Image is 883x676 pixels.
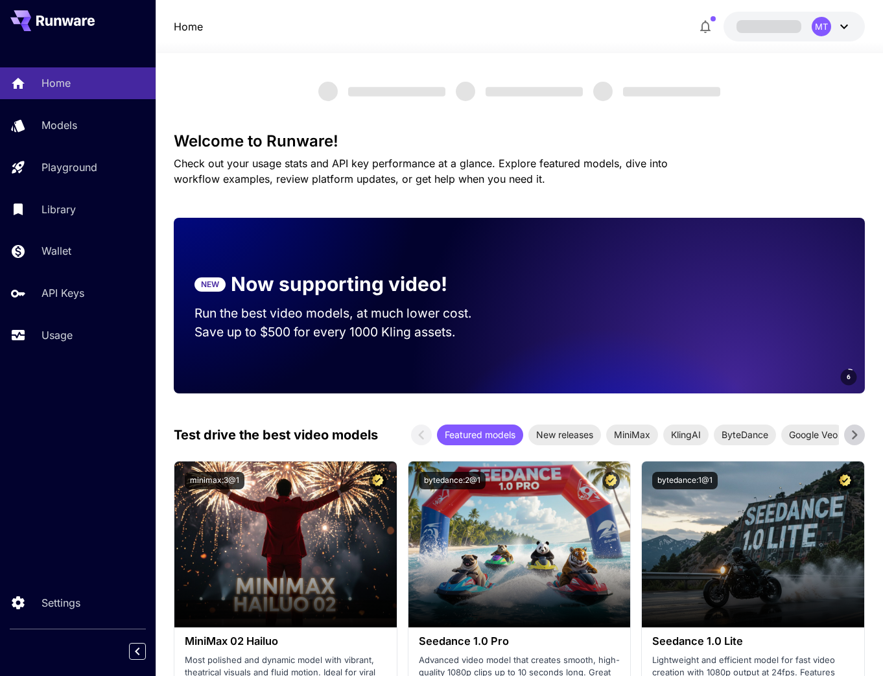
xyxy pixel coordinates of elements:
a: Home [174,19,203,34]
button: Certified Model – Vetted for best performance and includes a commercial license. [369,472,386,489]
span: 6 [847,372,851,382]
p: Save up to $500 for every 1000 Kling assets. [194,323,497,342]
nav: breadcrumb [174,19,203,34]
div: Google Veo [781,425,845,445]
button: MT [724,12,865,41]
p: Home [41,75,71,91]
button: Certified Model – Vetted for best performance and includes a commercial license. [602,472,620,489]
h3: Welcome to Runware! [174,132,865,150]
p: Wallet [41,243,71,259]
span: Featured models [437,428,523,441]
div: KlingAI [663,425,709,445]
button: minimax:3@1 [185,472,244,489]
img: alt [642,461,864,627]
span: Check out your usage stats and API key performance at a glance. Explore featured models, dive int... [174,157,668,185]
span: ByteDance [714,428,776,441]
div: Featured models [437,425,523,445]
div: Collapse sidebar [139,640,156,663]
p: API Keys [41,285,84,301]
h3: Seedance 1.0 Lite [652,635,854,647]
button: bytedance:1@1 [652,472,718,489]
p: Now supporting video! [231,270,447,299]
p: Settings [41,595,80,611]
div: MiniMax [606,425,658,445]
h3: MiniMax 02 Hailuo [185,635,386,647]
p: Run the best video models, at much lower cost. [194,304,497,323]
h3: Seedance 1.0 Pro [419,635,620,647]
p: Test drive the best video models [174,425,378,445]
p: Library [41,202,76,217]
img: alt [408,461,631,627]
span: Google Veo [781,428,845,441]
div: ByteDance [714,425,776,445]
img: alt [174,461,397,627]
p: Models [41,117,77,133]
button: bytedance:2@1 [419,472,486,489]
button: Collapse sidebar [129,643,146,660]
span: KlingAI [663,428,709,441]
div: MT [812,17,831,36]
button: Certified Model – Vetted for best performance and includes a commercial license. [836,472,854,489]
span: MiniMax [606,428,658,441]
p: Usage [41,327,73,343]
div: New releases [528,425,601,445]
p: NEW [201,279,219,290]
span: New releases [528,428,601,441]
p: Playground [41,159,97,175]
